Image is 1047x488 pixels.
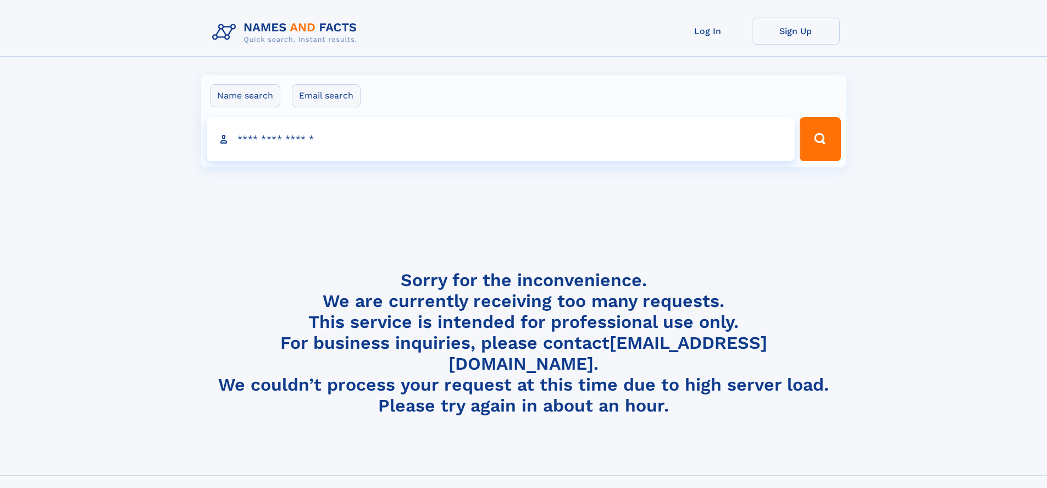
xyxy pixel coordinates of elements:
[800,117,840,161] button: Search Button
[752,18,840,45] a: Sign Up
[292,84,361,107] label: Email search
[208,18,366,47] img: Logo Names and Facts
[207,117,795,161] input: search input
[448,332,767,374] a: [EMAIL_ADDRESS][DOMAIN_NAME]
[664,18,752,45] a: Log In
[208,270,840,416] h4: Sorry for the inconvenience. We are currently receiving too many requests. This service is intend...
[210,84,280,107] label: Name search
